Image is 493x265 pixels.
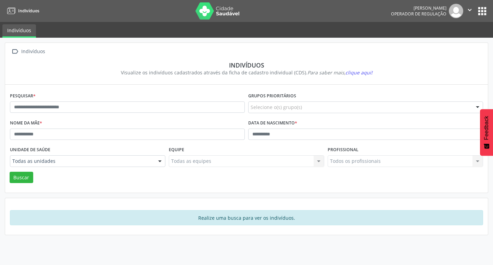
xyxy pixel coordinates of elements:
[10,172,33,183] button: Buscar
[18,8,39,14] span: Indivíduos
[449,4,463,18] img: img
[169,145,184,155] label: Equipe
[10,118,42,129] label: Nome da mãe
[476,5,488,17] button: apps
[20,47,46,57] div: Indivíduos
[307,69,372,76] i: Para saber mais,
[345,69,372,76] span: clique aqui!
[15,69,478,76] div: Visualize os indivíduos cadastrados através da ficha de cadastro individual (CDS).
[5,5,39,16] a: Indivíduos
[12,158,151,165] span: Todas as unidades
[10,47,20,57] i: 
[10,210,483,225] div: Realize uma busca para ver os indivíduos.
[10,145,50,155] label: Unidade de saúde
[248,118,297,129] label: Data de nascimento
[480,109,493,156] button: Feedback - Mostrar pesquisa
[391,11,446,17] span: Operador de regulação
[483,116,490,140] span: Feedback
[10,47,46,57] a:  Indivíduos
[251,104,302,111] span: Selecione o(s) grupo(s)
[15,61,478,69] div: Indivíduos
[466,6,473,14] i: 
[328,145,358,155] label: Profissional
[248,91,296,101] label: Grupos prioritários
[2,24,36,38] a: Indivíduos
[463,4,476,18] button: 
[391,5,446,11] div: [PERSON_NAME]
[10,91,36,101] label: Pesquisar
